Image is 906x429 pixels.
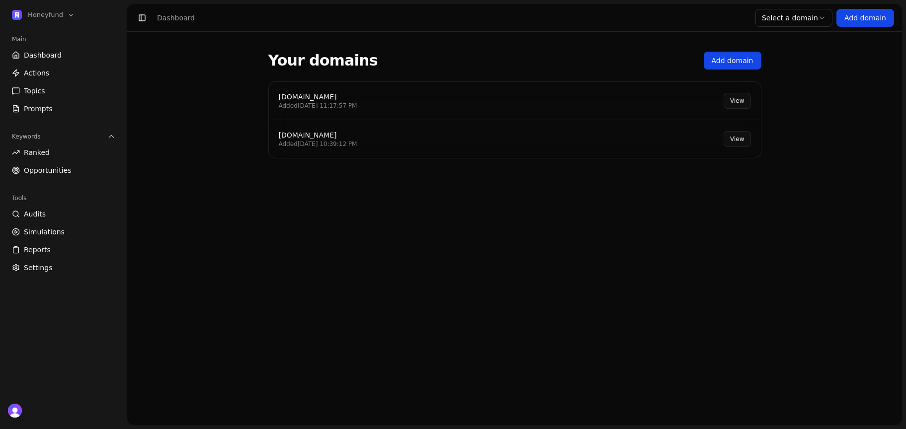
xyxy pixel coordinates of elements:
[8,83,119,99] a: Topics
[28,10,63,19] span: Honeyfund
[8,404,22,418] img: 's logo
[279,102,357,110] div: Added [DATE] 11:17:57 PM
[8,242,119,258] a: Reports
[157,13,195,23] div: Dashboard
[724,93,750,109] a: View
[8,260,119,276] a: Settings
[8,144,119,160] a: Ranked
[8,206,119,222] a: Audits
[24,165,72,175] span: Opportunities
[24,245,51,255] span: Reports
[8,129,119,144] button: Keywords
[279,130,357,140] div: [DOMAIN_NAME]
[704,52,761,70] a: Add domain
[12,10,22,20] img: Honeyfund
[8,162,119,178] a: Opportunities
[8,31,119,47] div: Main
[8,8,79,22] button: Open organization switcher
[8,190,119,206] div: Tools
[24,104,53,114] span: Prompts
[8,101,119,117] a: Prompts
[8,65,119,81] a: Actions
[279,92,357,102] div: [DOMAIN_NAME]
[24,227,65,237] span: Simulations
[8,224,119,240] a: Simulations
[24,68,49,78] span: Actions
[268,52,378,70] h1: Your domains
[24,147,50,157] span: Ranked
[24,50,62,60] span: Dashboard
[8,404,22,418] button: Open user button
[8,47,119,63] a: Dashboard
[24,263,52,273] span: Settings
[24,209,46,219] span: Audits
[279,140,357,148] div: Added [DATE] 10:39:12 PM
[724,131,750,147] a: View
[836,9,894,27] a: Add domain
[24,86,45,96] span: Topics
